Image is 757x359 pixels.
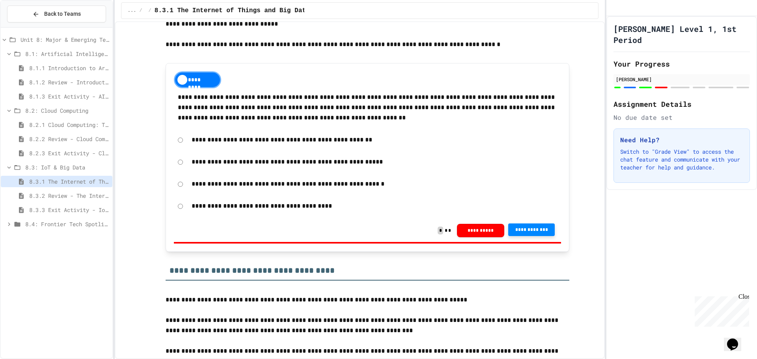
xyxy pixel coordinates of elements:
span: 8.2.1 Cloud Computing: Transforming the Digital World [29,121,109,129]
span: 8.3: IoT & Big Data [25,163,109,171]
span: 8.3.3 Exit Activity - IoT Data Detective Challenge [29,206,109,214]
span: 8.1: Artificial Intelligence Basics [25,50,109,58]
h3: Need Help? [620,135,743,145]
span: 8.4: Frontier Tech Spotlight [25,220,109,228]
span: 8.3.2 Review - The Internet of Things and Big Data [29,192,109,200]
span: 8.3.1 The Internet of Things and Big Data: Our Connected Digital World [155,6,420,15]
span: 8.1.3 Exit Activity - AI Detective [29,92,109,100]
span: 8.2.3 Exit Activity - Cloud Service Detective [29,149,109,157]
span: 8.2: Cloud Computing [25,106,109,115]
span: ... [128,7,136,14]
span: / [139,7,142,14]
div: Chat with us now!Close [3,3,54,50]
span: 8.3.1 The Internet of Things and Big Data: Our Connected Digital World [29,177,109,186]
span: 8.2.2 Review - Cloud Computing [29,135,109,143]
h2: Assignment Details [613,99,750,110]
button: Back to Teams [7,6,106,22]
span: 8.1.1 Introduction to Artificial Intelligence [29,64,109,72]
span: / [149,7,151,14]
span: Back to Teams [44,10,81,18]
span: Unit 8: Major & Emerging Technologies [21,35,109,44]
h2: Your Progress [613,58,750,69]
iframe: chat widget [692,293,749,327]
h1: [PERSON_NAME] Level 1, 1st Period [613,23,750,45]
div: No due date set [613,113,750,122]
div: [PERSON_NAME] [616,76,748,83]
span: 8.1.2 Review - Introduction to Artificial Intelligence [29,78,109,86]
iframe: chat widget [724,327,749,351]
p: Switch to "Grade View" to access the chat feature and communicate with your teacher for help and ... [620,148,743,171]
